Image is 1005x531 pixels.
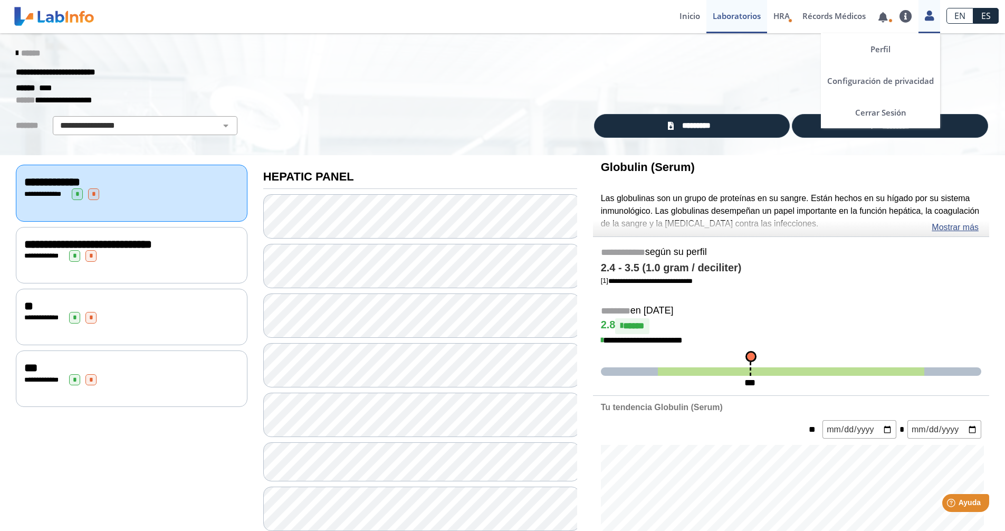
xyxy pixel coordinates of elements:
iframe: Help widget launcher [911,490,993,519]
a: Cerrar Sesión [821,97,940,128]
a: Mostrar más [932,221,979,234]
a: EN [946,8,973,24]
h4: 2.4 - 3.5 (1.0 gram / deciliter) [601,262,981,274]
a: [1] [601,277,693,285]
b: Tu tendencia Globulin (Serum) [601,403,723,412]
h5: según su perfil [601,246,981,259]
p: Las globulinas son un grupo de proteínas en su sangre. Están hechos en su hígado por su sistema i... [601,192,981,230]
b: Globulin (Serum) [601,160,695,174]
input: mm/dd/yyyy [822,420,896,439]
span: HRA [773,11,790,21]
a: ES [973,8,999,24]
input: mm/dd/yyyy [907,420,981,439]
b: HEPATIC PANEL [263,170,354,183]
a: Perfil [821,33,940,65]
h5: en [DATE] [601,305,981,317]
h4: 2.8 [601,318,981,334]
a: Configuración de privacidad [821,65,940,97]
